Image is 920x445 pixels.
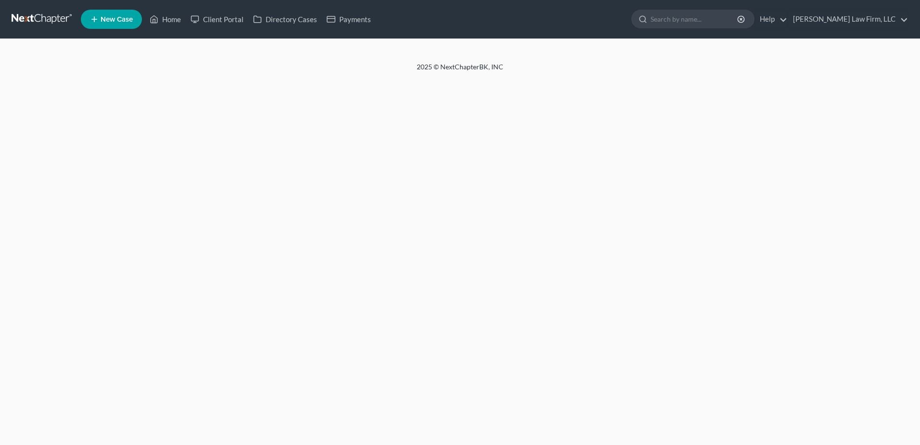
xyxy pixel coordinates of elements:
a: [PERSON_NAME] Law Firm, LLC [788,11,908,28]
span: New Case [101,16,133,23]
input: Search by name... [651,10,739,28]
a: Directory Cases [248,11,322,28]
a: Help [755,11,787,28]
a: Client Portal [186,11,248,28]
div: 2025 © NextChapterBK, INC [186,62,734,79]
a: Payments [322,11,376,28]
a: Home [145,11,186,28]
